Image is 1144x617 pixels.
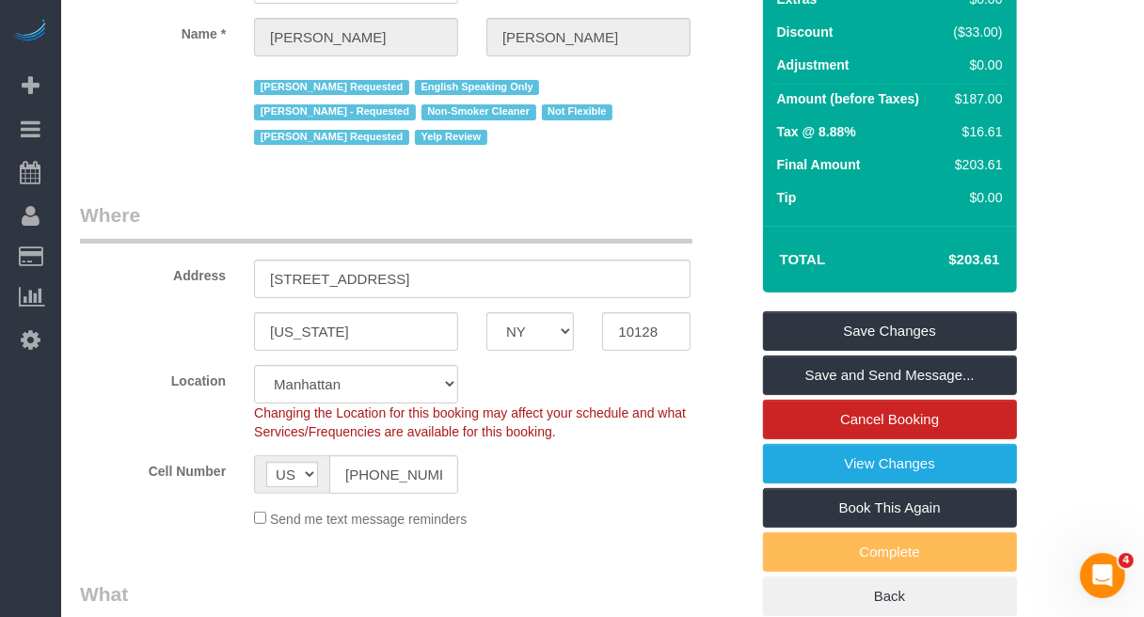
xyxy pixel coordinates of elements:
[763,356,1017,395] a: Save and Send Message...
[763,577,1017,616] a: Back
[421,104,536,119] span: Non-Smoker Cleaner
[254,405,686,439] span: Changing the Location for this booking may affect your schedule and what Services/Frequencies are...
[329,455,458,494] input: Cell Number
[763,400,1017,439] a: Cancel Booking
[254,80,409,95] span: [PERSON_NAME] Requested
[946,23,1003,41] div: ($33.00)
[486,18,691,56] input: Last Name
[763,311,1017,351] a: Save Changes
[11,19,49,45] img: Automaid Logo
[1119,553,1134,568] span: 4
[66,455,240,481] label: Cell Number
[777,55,850,74] label: Adjustment
[66,18,240,43] label: Name *
[780,251,826,267] strong: Total
[946,122,1003,141] div: $16.61
[602,312,690,351] input: Zip Code
[777,89,919,108] label: Amount (before Taxes)
[777,23,834,41] label: Discount
[254,104,415,119] span: [PERSON_NAME] - Requested
[777,122,856,141] label: Tax @ 8.88%
[542,104,613,119] span: Not Flexible
[66,365,240,390] label: Location
[415,130,487,145] span: Yelp Review
[1080,553,1125,598] iframe: Intercom live chat
[946,89,1003,108] div: $187.00
[66,260,240,285] label: Address
[254,130,409,145] span: [PERSON_NAME] Requested
[254,18,458,56] input: First Name
[415,80,539,95] span: English Speaking Only
[270,512,467,527] span: Send me text message reminders
[777,155,861,174] label: Final Amount
[946,188,1003,207] div: $0.00
[763,444,1017,483] a: View Changes
[946,155,1003,174] div: $203.61
[254,312,458,351] input: City
[763,488,1017,528] a: Book This Again
[80,201,692,244] legend: Where
[892,252,999,268] h4: $203.61
[777,188,797,207] label: Tip
[946,55,1003,74] div: $0.00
